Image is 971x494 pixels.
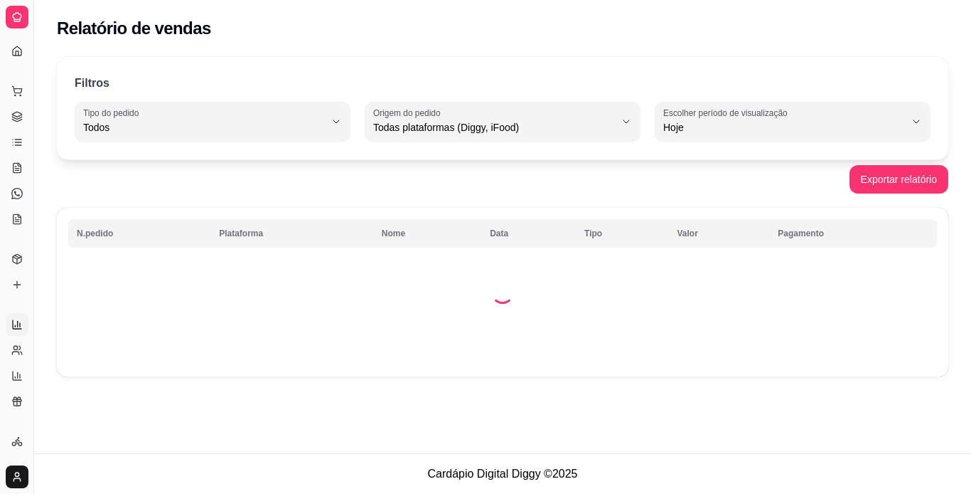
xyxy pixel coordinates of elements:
button: Escolher período de visualizaçãoHoje [655,102,930,142]
label: Tipo do pedido [83,107,144,119]
button: Origem do pedidoTodas plataformas (Diggy, iFood) [365,102,640,142]
div: Loading [491,281,514,304]
footer: Cardápio Digital Diggy © 2025 [34,453,971,494]
label: Escolher período de visualização [663,107,792,119]
button: Tipo do pedidoTodos [75,102,350,142]
span: Hoje [663,120,905,135]
span: Todos [83,120,325,135]
p: Filtros [75,75,109,92]
label: Origem do pedido [373,107,445,119]
span: Todas plataformas (Diggy, iFood) [373,120,615,135]
h2: Relatório de vendas [57,17,211,40]
button: Exportar relatório [849,165,948,194]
